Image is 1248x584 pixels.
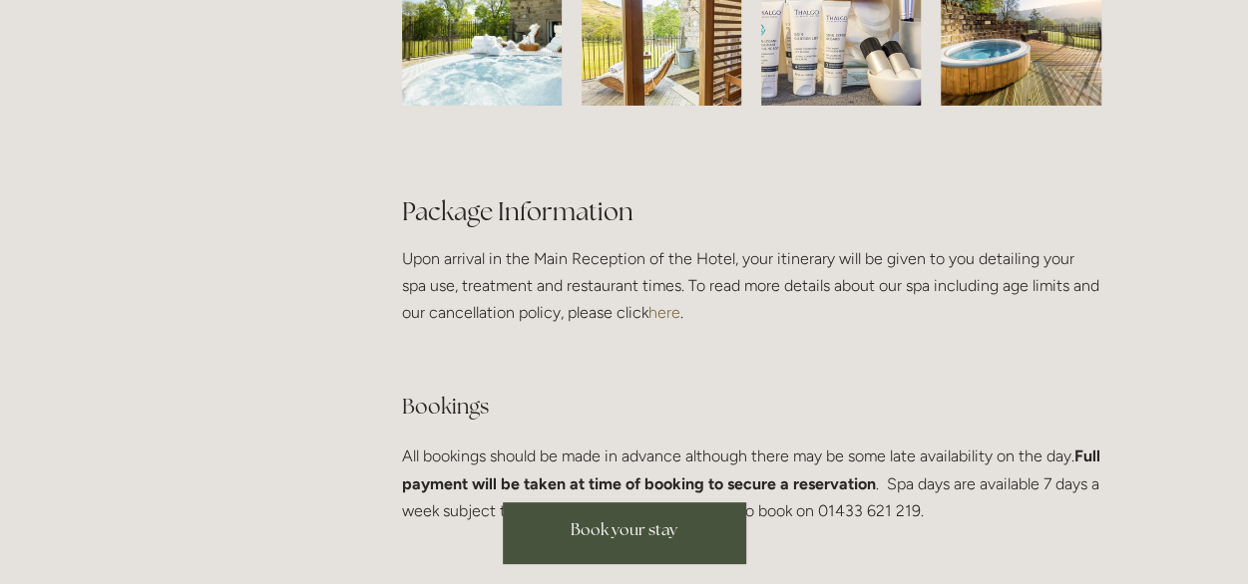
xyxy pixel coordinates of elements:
[402,446,1104,492] strong: Full payment will be taken at time of booking to secure a reservation
[402,442,1101,524] p: All bookings should be made in advance although there may be some late availability on the day. ....
[571,519,677,540] span: Book your stay
[402,245,1101,327] p: Upon arrival in the Main Reception of the Hotel, your itinerary will be given to you detailing yo...
[648,303,680,322] a: here
[503,502,746,564] a: Book your stay
[402,348,1101,428] h3: Bookings
[402,159,1101,229] h2: Package Information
